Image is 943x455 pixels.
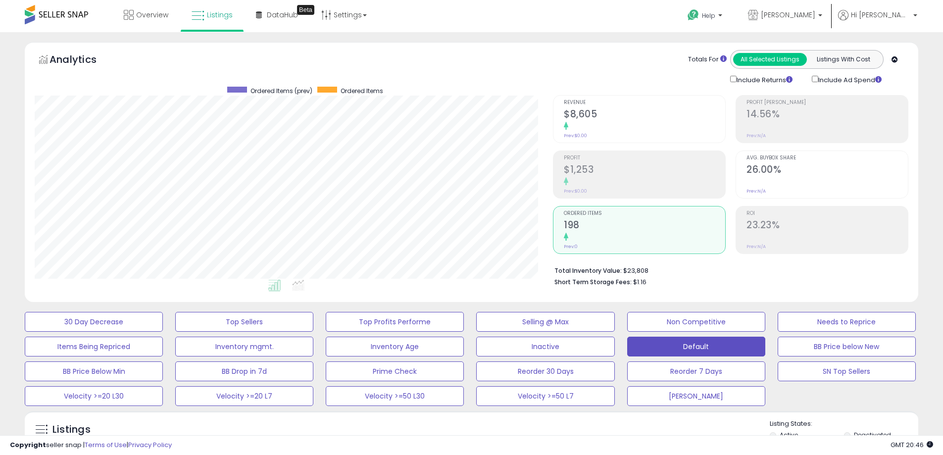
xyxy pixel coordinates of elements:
[564,164,725,177] h2: $1,253
[25,337,163,356] button: Items Being Repriced
[10,441,172,450] div: seller snap | |
[554,278,632,286] b: Short Term Storage Fees:
[476,337,614,356] button: Inactive
[746,188,766,194] small: Prev: N/A
[702,11,715,20] span: Help
[746,108,908,122] h2: 14.56%
[778,312,916,332] button: Needs to Reprice
[627,312,765,332] button: Non Competitive
[627,361,765,381] button: Reorder 7 Days
[804,74,897,85] div: Include Ad Spend
[175,361,313,381] button: BB Drop in 7d
[688,55,727,64] div: Totals For
[746,133,766,139] small: Prev: N/A
[326,361,464,381] button: Prime Check
[52,423,91,437] h5: Listings
[627,337,765,356] button: Default
[554,266,622,275] b: Total Inventory Value:
[175,386,313,406] button: Velocity >=20 L7
[175,312,313,332] button: Top Sellers
[851,10,910,20] span: Hi [PERSON_NAME]
[564,188,587,194] small: Prev: $0.00
[476,312,614,332] button: Selling @ Max
[687,9,699,21] i: Get Help
[564,108,725,122] h2: $8,605
[770,419,918,429] p: Listing States:
[50,52,116,69] h5: Analytics
[891,440,933,450] span: 2025-09-17 20:46 GMT
[267,10,298,20] span: DataHub
[175,337,313,356] button: Inventory mgmt.
[746,244,766,250] small: Prev: N/A
[326,337,464,356] button: Inventory Age
[761,10,815,20] span: [PERSON_NAME]
[564,219,725,233] h2: 198
[680,1,732,32] a: Help
[564,155,725,161] span: Profit
[778,337,916,356] button: BB Price below New
[746,155,908,161] span: Avg. Buybox Share
[250,87,312,95] span: Ordered Items (prev)
[297,5,314,15] div: Tooltip anchor
[633,277,646,287] span: $1.16
[746,211,908,216] span: ROI
[564,211,725,216] span: Ordered Items
[207,10,233,20] span: Listings
[564,244,578,250] small: Prev: 0
[25,312,163,332] button: 30 Day Decrease
[136,10,168,20] span: Overview
[723,74,804,85] div: Include Returns
[838,10,917,32] a: Hi [PERSON_NAME]
[341,87,383,95] span: Ordered Items
[554,264,901,276] li: $23,808
[806,53,880,66] button: Listings With Cost
[778,361,916,381] button: SN Top Sellers
[128,440,172,450] a: Privacy Policy
[476,361,614,381] button: Reorder 30 Days
[25,361,163,381] button: BB Price Below Min
[85,440,127,450] a: Terms of Use
[746,164,908,177] h2: 26.00%
[564,133,587,139] small: Prev: $0.00
[326,312,464,332] button: Top Profits Performe
[733,53,807,66] button: All Selected Listings
[746,219,908,233] h2: 23.23%
[326,386,464,406] button: Velocity >=50 L30
[746,100,908,105] span: Profit [PERSON_NAME]
[564,100,725,105] span: Revenue
[476,386,614,406] button: Velocity >=50 L7
[627,386,765,406] button: [PERSON_NAME]
[25,386,163,406] button: Velocity >=20 L30
[10,440,46,450] strong: Copyright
